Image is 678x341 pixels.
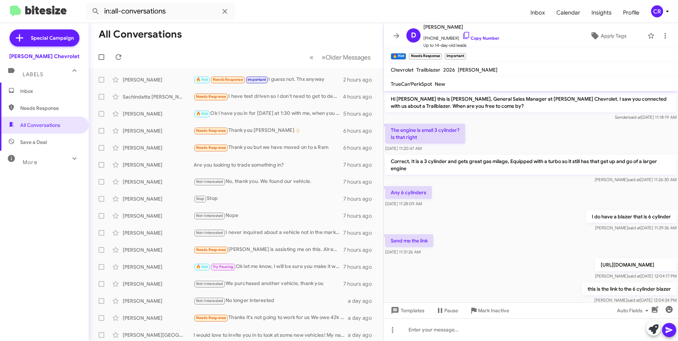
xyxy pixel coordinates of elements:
[617,2,645,23] a: Profile
[123,93,194,100] div: Sachindatta [PERSON_NAME]
[123,297,194,304] div: [PERSON_NAME]
[20,88,80,95] span: Inbox
[213,77,243,82] span: Needs Response
[348,331,378,339] div: a day ago
[213,264,233,269] span: Try Pausing
[10,29,79,46] a: Special Campaign
[416,67,440,73] span: Trailblazer
[595,273,677,279] span: [PERSON_NAME] [DATE] 12:04:17 PM
[462,35,499,41] a: Copy Number
[123,76,194,83] div: [PERSON_NAME]
[385,234,433,247] p: Send me the link
[20,122,60,129] span: All Conversations
[423,31,499,42] span: [PHONE_NUMBER]
[196,77,208,82] span: 🔥 Hot
[478,304,509,317] span: Mark Inactive
[651,5,663,17] div: CR
[385,155,677,175] p: Correct, It is a 3 cylinder and gets great gas milage, Equipped with a turbo so it still has that...
[343,76,378,83] div: 2 hours ago
[123,195,194,202] div: [PERSON_NAME]
[391,81,432,87] span: TrueCar/PerkSpot
[123,246,194,253] div: [PERSON_NAME]
[123,127,194,134] div: [PERSON_NAME]
[385,249,421,255] span: [DATE] 11:31:26 AM
[305,50,318,65] button: Previous
[196,281,223,286] span: Not-Interested
[343,127,378,134] div: 6 hours ago
[343,280,378,287] div: 7 hours ago
[629,114,641,120] span: said at
[343,178,378,185] div: 7 hours ago
[343,161,378,168] div: 7 hours ago
[423,23,499,31] span: [PERSON_NAME]
[196,213,223,218] span: Not-Interested
[343,246,378,253] div: 7 hours ago
[525,2,551,23] span: Inbox
[23,71,43,78] span: Labels
[385,93,677,112] p: Hi [PERSON_NAME] this is [PERSON_NAME], General Sales Manager at [PERSON_NAME] Chevrolet. I saw y...
[194,212,343,220] div: Nope
[20,105,80,112] span: Needs Response
[627,297,640,303] span: said at
[23,159,37,166] span: More
[123,331,194,339] div: [PERSON_NAME][GEOGRAPHIC_DATA]
[194,229,343,237] div: I never inquired about a vehicle not in the market
[464,304,515,317] button: Mark Inactive
[306,50,375,65] nav: Page navigation example
[196,196,205,201] span: Stop
[385,124,465,144] p: The engine is small 3 cylinder? Is that right
[645,5,670,17] button: CR
[194,297,348,305] div: No longer interested
[445,53,466,60] small: Important
[582,283,677,295] p: this is the link to the 6 cylinder blazer
[196,247,226,252] span: Needs Response
[196,298,223,303] span: Not-Interested
[348,297,378,304] div: a day ago
[384,304,430,317] button: Templates
[601,29,627,42] span: Apply Tags
[123,161,194,168] div: [PERSON_NAME]
[586,210,677,223] p: I do have a blazer that is 6 cylinder
[617,304,651,317] span: Auto Fields
[123,229,194,236] div: [PERSON_NAME]
[443,67,455,73] span: 2026
[194,195,343,203] div: Stop
[343,110,378,117] div: 5 hours ago
[430,304,464,317] button: Pause
[586,2,617,23] a: Insights
[196,264,208,269] span: 🔥 Hot
[411,30,416,41] span: D
[31,34,74,41] span: Special Campaign
[20,139,47,146] span: Save a Deal
[194,76,343,84] div: I guess not. Thx anyway
[123,263,194,270] div: [PERSON_NAME]
[196,230,223,235] span: Not-Interested
[458,67,498,73] span: [PERSON_NAME]
[123,110,194,117] div: [PERSON_NAME]
[595,258,677,271] p: [URL][DOMAIN_NAME]
[99,29,182,40] h1: All Conversations
[343,144,378,151] div: 6 hours ago
[194,280,343,288] div: We purchased another vehicle, thank you
[435,81,445,87] span: New
[326,54,371,61] span: Older Messages
[628,225,640,230] span: said at
[611,304,657,317] button: Auto Fields
[551,2,586,23] a: Calendar
[343,263,378,270] div: 7 hours ago
[310,53,313,62] span: «
[409,53,441,60] small: Needs Response
[123,178,194,185] div: [PERSON_NAME]
[615,114,677,120] span: Sender [DATE] 11:18:19 AM
[194,246,343,254] div: [PERSON_NAME] is assisting me on this. Already test drove the vehicle
[385,201,422,206] span: [DATE] 11:28:09 AM
[628,273,640,279] span: said at
[343,229,378,236] div: 7 hours ago
[123,212,194,219] div: [PERSON_NAME]
[385,186,432,199] p: Any 6 cylinders
[248,77,266,82] span: Important
[194,93,343,101] div: I have test driven so I don't need to get to dealership again
[196,128,226,133] span: Needs Response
